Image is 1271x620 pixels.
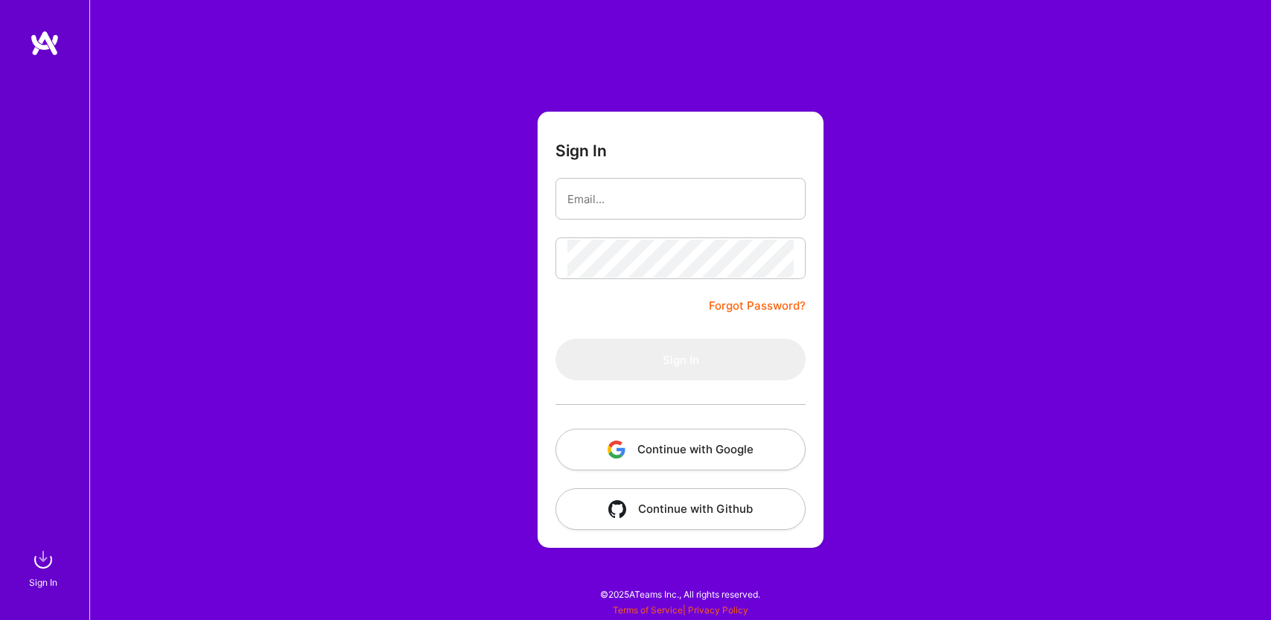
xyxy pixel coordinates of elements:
[608,500,626,518] img: icon
[709,297,806,315] a: Forgot Password?
[555,339,806,380] button: Sign In
[89,575,1271,613] div: © 2025 ATeams Inc., All rights reserved.
[555,141,607,160] h3: Sign In
[555,429,806,470] button: Continue with Google
[31,545,58,590] a: sign inSign In
[613,604,748,616] span: |
[613,604,683,616] a: Terms of Service
[567,180,794,218] input: Email...
[688,604,748,616] a: Privacy Policy
[555,488,806,530] button: Continue with Github
[30,30,60,57] img: logo
[608,441,625,458] img: icon
[29,575,57,590] div: Sign In
[28,545,58,575] img: sign in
